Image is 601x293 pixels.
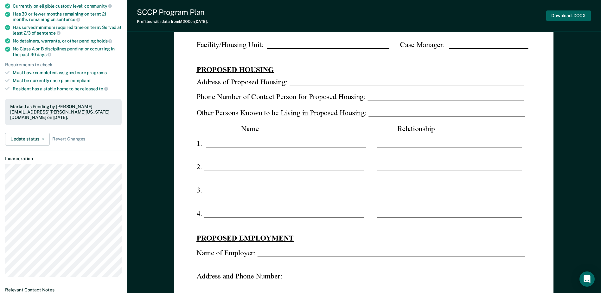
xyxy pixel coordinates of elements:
[13,25,122,36] div: Has served minimum required time on term: Served at least 2/3 of
[13,3,122,9] div: Currently on eligible custody level:
[5,156,122,161] dt: Incarceration
[546,10,591,21] button: Download .DOCX
[5,287,122,293] dt: Relevant Contact Notes
[56,17,80,22] span: sentence
[10,104,117,120] div: Marked as Pending by [PERSON_NAME][EMAIL_ADDRESS][PERSON_NAME][US_STATE][DOMAIN_NAME] on [DATE].
[99,86,108,91] span: to
[137,8,208,17] div: SCCP Program Plan
[70,78,91,83] span: compliant
[97,38,112,43] span: holds
[13,70,122,75] div: Must have completed assigned core
[52,136,85,142] span: Revert Changes
[87,70,107,75] span: programs
[5,62,122,68] div: Requirements to check
[37,30,61,36] span: sentence
[13,78,122,83] div: Must be currently case plan
[13,38,122,44] div: No detainers, warrants, or other pending
[137,19,208,24] div: Prefilled with data from MDOC on [DATE] .
[84,3,112,9] span: community
[37,52,51,57] span: days
[13,86,122,92] div: Resident has a stable home to be released
[579,271,595,287] div: Open Intercom Messenger
[5,133,50,146] button: Update status
[13,11,122,22] div: Has 30 or fewer months remaining on term: 21 months remaining on
[13,46,122,57] div: No Class A or B disciplines pending or occurring in the past 90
